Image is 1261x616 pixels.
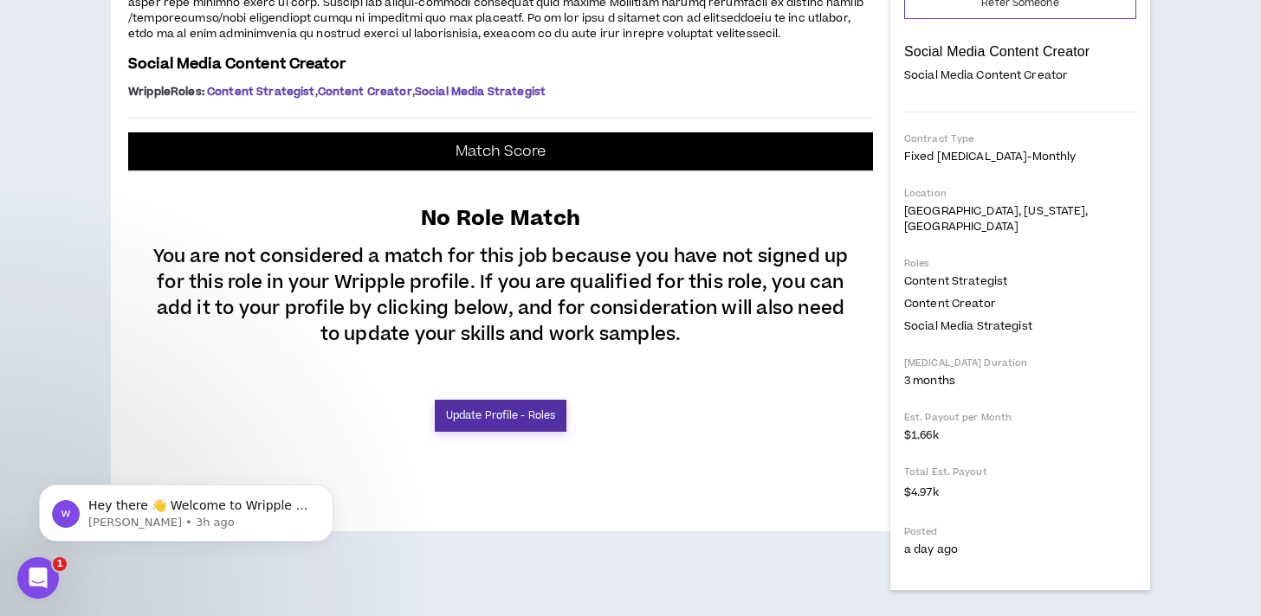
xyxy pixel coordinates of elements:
p: You are not considered a match for this job because you have not signed up for this role in your ... [145,234,856,348]
span: Social Media Strategist [415,84,546,99]
span: Social Media Strategist [904,318,1032,334]
p: a day ago [904,542,1136,557]
p: Roles [904,257,1136,270]
p: , , [128,85,873,99]
span: Content Creator [318,84,412,99]
p: Match Score [456,143,546,160]
span: Social Media Content Creator [904,67,1068,83]
p: Est. Payout per Month [904,411,1136,424]
p: Contract Type [904,132,1136,145]
p: No Role Match [421,194,580,234]
span: Content Creator [904,296,996,311]
span: Social Media Content Creator [128,54,346,74]
p: [MEDICAL_DATA] Duration [904,356,1136,369]
span: Content Strategist [207,84,315,99]
a: Update Profile - Roles [435,400,566,432]
p: [GEOGRAPHIC_DATA], [US_STATE], [GEOGRAPHIC_DATA] [904,203,1136,234]
span: Content Strategist [904,273,1007,289]
p: Posted [904,525,1136,538]
iframe: Intercom notifications message [13,448,359,569]
p: Social Media Content Creator [904,43,1136,61]
p: $1.66k [904,427,1136,443]
span: $4.97k [904,482,939,503]
iframe: Intercom live chat [17,557,59,599]
span: 1 [53,557,67,571]
p: 3 months [904,373,1136,388]
p: Total Est. Payout [904,465,1136,478]
span: Wripple Roles : [128,84,204,99]
p: Location [904,187,1136,200]
span: Fixed [MEDICAL_DATA] - monthly [904,149,1076,164]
